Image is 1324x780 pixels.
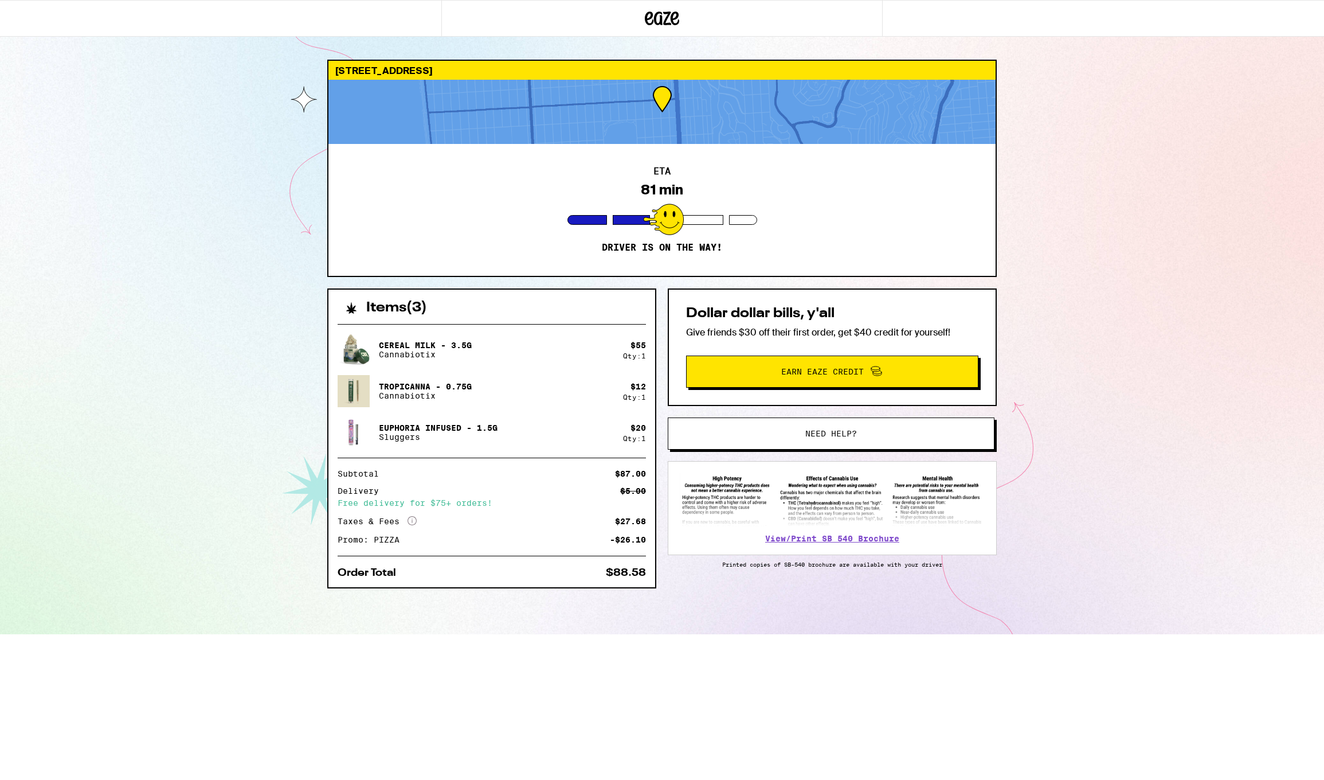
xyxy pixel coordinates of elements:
[338,416,370,448] img: Sluggers - Euphoria Infused - 1.5g
[765,534,899,543] a: View/Print SB 540 Brochure
[686,326,978,338] p: Give friends $30 off their first order, get $40 credit for yourself!
[680,473,985,526] img: SB 540 Brochure preview
[623,352,646,360] div: Qty: 1
[338,499,646,507] div: Free delivery for $75+ orders!
[379,432,498,442] p: Sluggers
[338,470,387,478] div: Subtotal
[630,382,646,391] div: $ 12
[620,487,646,495] div: $5.00
[641,182,683,198] div: 81 min
[379,350,472,359] p: Cannabiotix
[338,334,370,366] img: Cannabiotix - Cereal Milk - 3.5g
[668,418,994,450] button: Need help?
[379,423,498,432] p: Euphoria Infused - 1.5g
[623,393,646,401] div: Qty: 1
[1250,746,1313,774] iframe: Opens a widget where you can find more information
[379,382,472,391] p: Tropicanna - 0.75g
[338,568,404,578] div: Order Total
[805,430,857,438] span: Need help?
[615,470,646,478] div: $87.00
[366,301,427,315] h2: Items ( 3 )
[338,516,417,526] div: Taxes & Fees
[653,167,671,176] h2: ETA
[328,61,996,80] div: [STREET_ADDRESS]
[606,568,646,578] div: $88.58
[379,341,472,350] p: Cereal Milk - 3.5g
[630,423,646,432] div: $ 20
[623,435,646,442] div: Qty: 1
[615,517,646,525] div: $27.68
[668,561,997,568] p: Printed copies of SB-540 brochure are available with your driver
[338,375,370,407] img: Cannabiotix - Tropicanna - 0.75g
[686,356,978,388] button: Earn Eaze Credit
[338,536,408,544] div: Promo: PIZZA
[338,487,387,495] div: Delivery
[610,536,646,544] div: -$26.10
[686,307,978,321] h2: Dollar dollar bills, y'all
[602,242,722,253] p: Driver is on the way!
[630,341,646,350] div: $ 55
[781,368,864,376] span: Earn Eaze Credit
[379,391,472,400] p: Cannabiotix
